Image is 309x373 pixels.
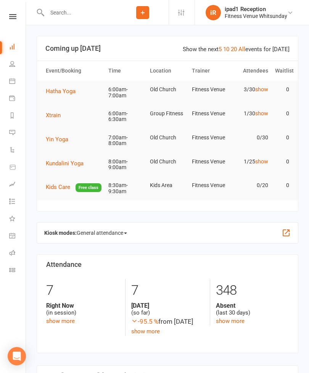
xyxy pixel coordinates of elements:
th: Time [105,61,146,81]
strong: Right Now [46,302,119,309]
th: Trainer [188,61,230,81]
span: Kundalini Yoga [46,160,84,167]
div: 348 [216,279,289,302]
a: show more [46,318,75,325]
span: Yin Yoga [46,136,68,143]
div: from [DATE] [131,316,204,327]
span: -95.5 % [131,318,158,325]
a: Class kiosk mode [9,262,26,279]
span: Kids Care [46,184,70,191]
div: Open Intercom Messenger [8,347,26,365]
div: ipad1 Reception [225,6,287,13]
a: show [255,110,268,116]
a: show [255,158,268,165]
div: Show the next events for [DATE] [183,45,290,54]
td: 3/30 [230,81,272,98]
td: 1/25 [230,153,272,171]
td: 7:00am-8:00am [105,129,146,153]
td: 8:00am-9:00am [105,153,146,177]
div: Fitness Venue Whitsunday [225,13,287,19]
td: 0 [272,153,293,171]
a: show more [216,318,245,325]
a: Reports [9,108,26,125]
h3: Coming up [DATE] [45,45,290,52]
button: Kids CareFree class [46,182,101,192]
a: General attendance kiosk mode [9,228,26,245]
th: Attendees [230,61,272,81]
a: Payments [9,90,26,108]
a: Dashboard [9,39,26,56]
td: 0 [272,129,293,147]
td: Old Church [146,129,188,147]
a: Calendar [9,73,26,90]
strong: Kiosk modes: [44,230,77,236]
span: General attendance [77,227,127,239]
span: Hatha Yoga [46,88,76,95]
a: Assessments [9,176,26,194]
div: iR [206,5,221,20]
td: 0/20 [230,176,272,194]
a: Product Sales [9,159,26,176]
input: Search... [45,7,117,18]
a: All [238,46,245,53]
td: 0 [272,176,293,194]
td: 6:00am-7:00am [105,81,146,105]
span: Free class [76,183,101,192]
td: 0 [272,105,293,123]
div: (last 30 days) [216,302,289,316]
th: Location [146,61,188,81]
strong: [DATE] [131,302,204,309]
td: Fitness Venue [188,81,230,98]
div: (so far) [131,302,204,316]
a: 20 [231,46,237,53]
td: 8:30am-9:30am [105,176,146,200]
div: 7 [46,279,119,302]
td: 0/30 [230,129,272,147]
a: Roll call kiosk mode [9,245,26,262]
td: Kids Area [146,176,188,194]
td: Fitness Venue [188,105,230,123]
td: 0 [272,81,293,98]
td: Fitness Venue [188,176,230,194]
a: People [9,56,26,73]
td: Fitness Venue [188,129,230,147]
div: 7 [131,279,204,302]
a: 5 [219,46,222,53]
td: 6:00am-6:30am [105,105,146,129]
td: Fitness Venue [188,153,230,171]
td: Group Fitness [146,105,188,123]
button: Kundalini Yoga [46,159,89,168]
div: (in session) [46,302,119,316]
td: Old Church [146,153,188,171]
button: Xtrain [46,111,66,120]
a: show [255,86,268,92]
a: show more [131,328,160,335]
a: What's New [9,211,26,228]
h3: Attendance [46,261,289,268]
td: Old Church [146,81,188,98]
a: 10 [223,46,229,53]
th: Event/Booking [42,61,105,81]
td: 1/30 [230,105,272,123]
span: Xtrain [46,112,61,119]
button: Hatha Yoga [46,87,81,96]
th: Waitlist [272,61,293,81]
button: Yin Yoga [46,135,74,144]
strong: Absent [216,302,289,309]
